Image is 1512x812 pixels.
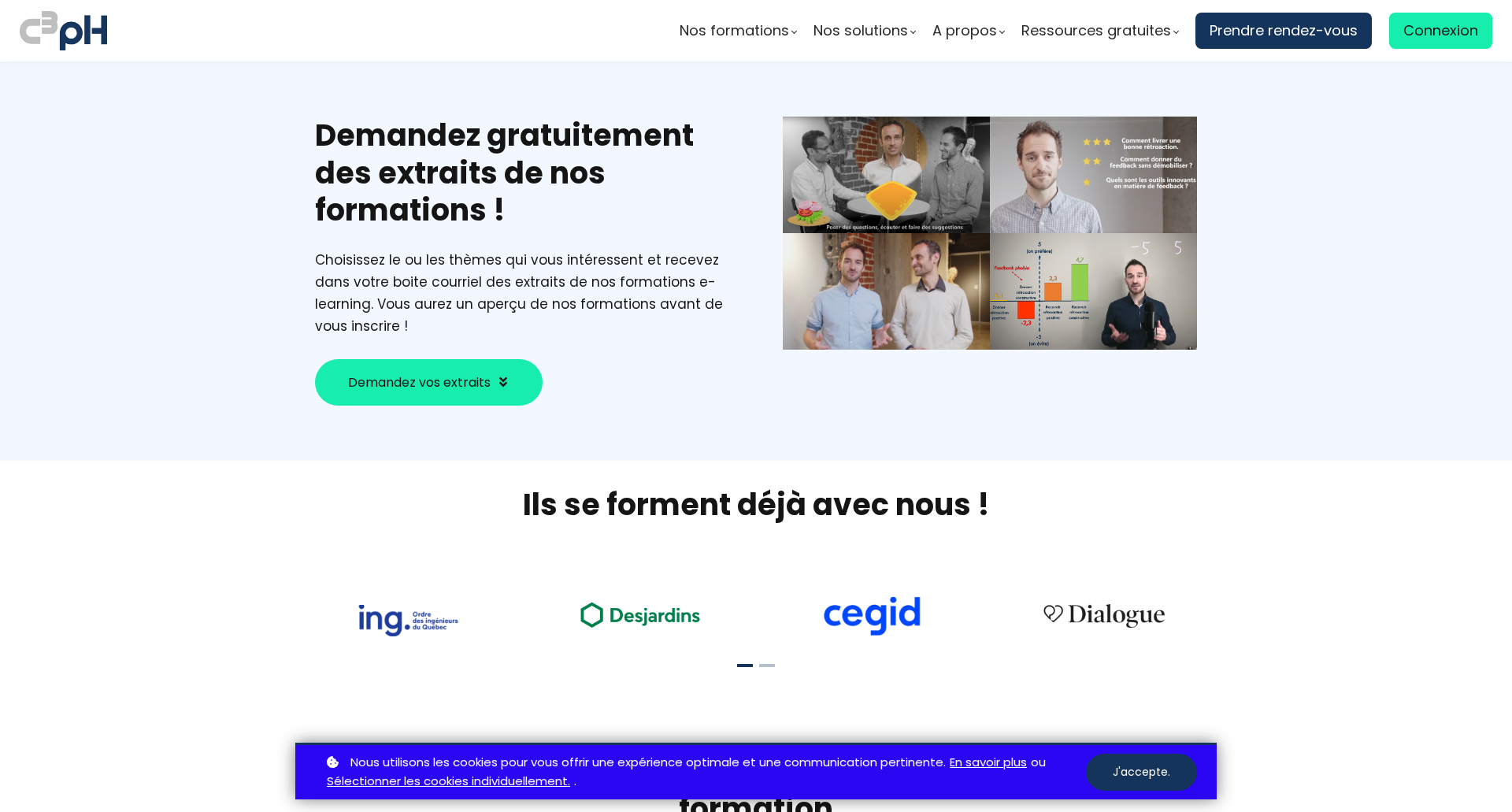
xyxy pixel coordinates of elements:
[680,19,789,43] span: Nos formations
[358,605,458,636] img: 73f878ca33ad2a469052bbe3fa4fd140.png
[20,8,107,54] img: logo C3PH
[323,753,1086,792] p: ou .
[1086,754,1197,791] button: J'accepte.
[569,593,711,636] img: ea49a208ccc4d6e7deb170dc1c457f3b.png
[315,359,543,406] button: Demandez vos extraits
[1210,19,1358,43] span: Prendre rendez-vous
[932,19,997,43] span: A propos
[350,753,946,773] span: Nous utilisons les cookies pour vous offrir une expérience optimale et une communication pertinente.
[1389,13,1492,49] a: Connexion
[295,484,1217,525] h2: Ils se forment déjà avec nous !
[348,373,491,392] span: Demandez vos extraits
[1403,19,1478,43] span: Connexion
[813,19,908,43] span: Nos solutions
[327,772,570,792] a: Sélectionner les cookies individuellement.
[1033,594,1175,636] img: 4cbfeea6ce3138713587aabb8dcf64fe.png
[315,117,729,229] h1: Demandez gratuitement des extraits de nos formations !
[315,249,729,337] div: Choisissez le ou les thèmes qui vous intéressent et recevez dans votre boite courriel des extrait...
[950,753,1027,773] a: En savoir plus
[821,596,922,637] img: cdf238afa6e766054af0b3fe9d0794df.png
[1021,19,1171,43] span: Ressources gratuites
[1195,13,1372,49] a: Prendre rendez-vous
